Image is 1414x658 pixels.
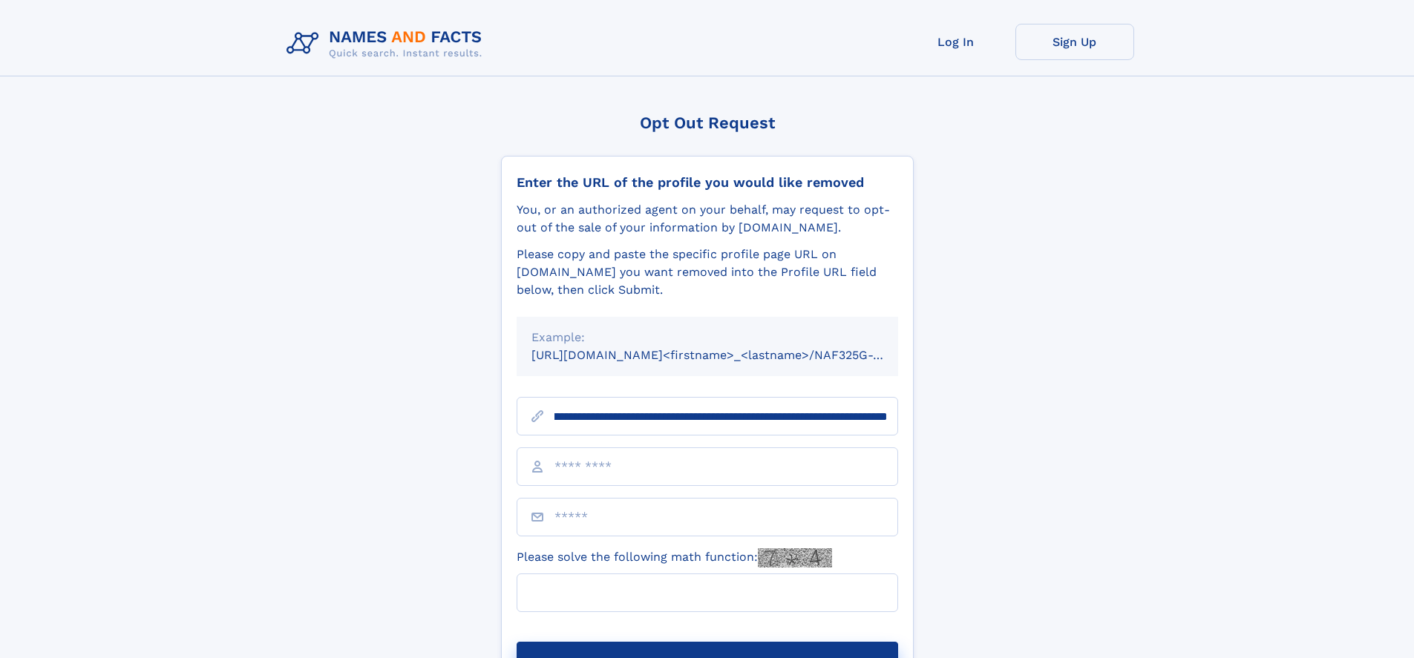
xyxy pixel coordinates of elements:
[517,174,898,191] div: Enter the URL of the profile you would like removed
[1015,24,1134,60] a: Sign Up
[531,348,926,362] small: [URL][DOMAIN_NAME]<firstname>_<lastname>/NAF325G-xxxxxxxx
[517,548,832,567] label: Please solve the following math function:
[531,329,883,346] div: Example:
[281,24,494,64] img: Logo Names and Facts
[517,201,898,237] div: You, or an authorized agent on your behalf, may request to opt-out of the sale of your informatio...
[897,24,1015,60] a: Log In
[517,246,898,299] div: Please copy and paste the specific profile page URL on [DOMAIN_NAME] you want removed into the Pr...
[501,113,914,132] div: Opt Out Request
